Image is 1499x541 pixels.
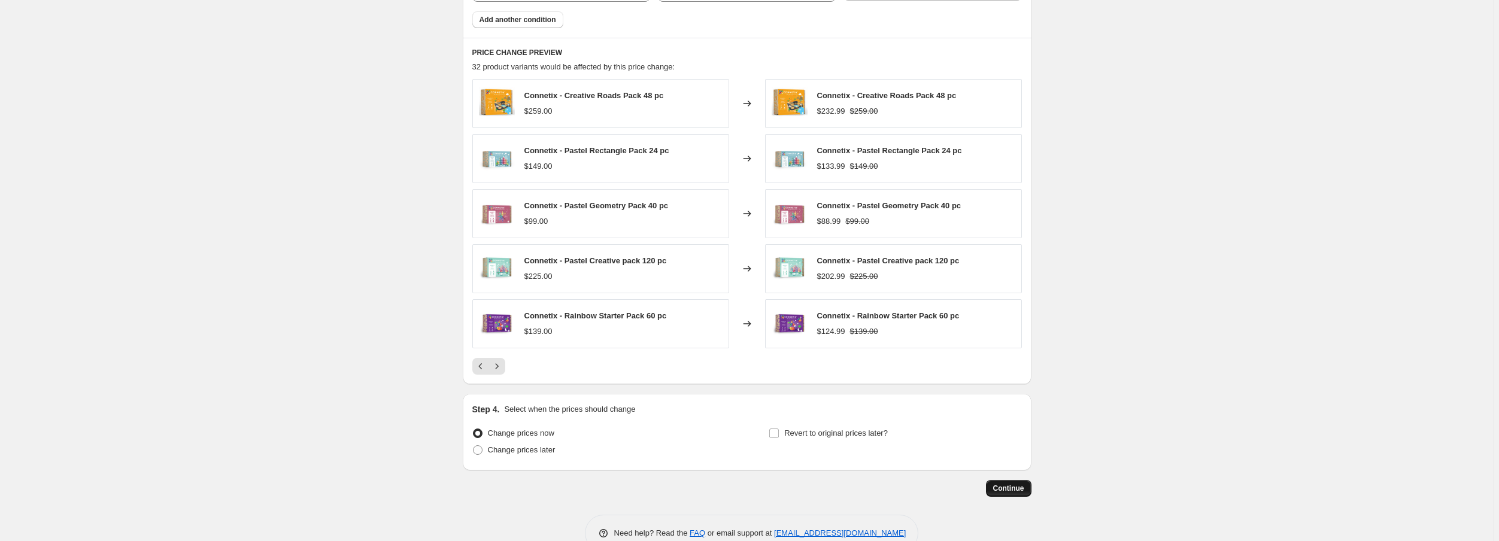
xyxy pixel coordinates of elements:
span: Revert to original prices later? [784,428,888,437]
span: Connetix - Pastel Geometry Pack 40 pc [524,201,669,210]
button: Next [488,358,505,375]
div: $88.99 [817,215,841,227]
div: $232.99 [817,105,845,117]
span: Connetix - Rainbow Starter Pack 60 pc [817,311,960,320]
a: FAQ [690,528,705,537]
span: Continue [993,484,1024,493]
div: $99.00 [524,215,548,227]
div: $124.99 [817,326,845,338]
div: $139.00 [524,326,553,338]
img: image_1726210148_80x.png [772,196,808,232]
div: $202.99 [817,270,845,282]
strike: $225.00 [850,270,878,282]
span: Connetix - Pastel Creative pack 120 pc [817,256,960,265]
span: or email support at [705,528,774,537]
span: Need help? Read the [614,528,690,537]
button: Add another condition [472,11,563,28]
span: Connetix - Pastel Creative pack 120 pc [524,256,667,265]
span: Change prices later [488,445,556,454]
div: $259.00 [524,105,553,117]
span: Add another condition [480,15,556,25]
button: Continue [986,480,1031,497]
img: image_1726210144_80x.png [479,141,515,177]
img: CONNETIX_48_Piece_Roads_Creative_Pack_80x.jpg [772,86,808,121]
strike: $149.00 [850,160,878,172]
strike: $139.00 [850,326,878,338]
span: Connetix - Rainbow Starter Pack 60 pc [524,311,667,320]
strike: $259.00 [850,105,878,117]
span: Connetix - Pastel Geometry Pack 40 pc [817,201,961,210]
h6: PRICE CHANGE PREVIEW [472,48,1022,57]
span: Connetix - Pastel Rectangle Pack 24 pc [524,146,669,155]
img: image_1726210187_80x.png [772,306,808,342]
img: image_1726210162_80x.png [772,251,808,287]
span: Connetix - Creative Roads Pack 48 pc [524,91,664,100]
div: $149.00 [524,160,553,172]
span: Connetix - Creative Roads Pack 48 pc [817,91,957,100]
div: $133.99 [817,160,845,172]
strike: $99.00 [845,215,869,227]
img: image_1726210187_80x.png [479,306,515,342]
img: image_1726210144_80x.png [772,141,808,177]
span: 32 product variants would be affected by this price change: [472,62,675,71]
img: CONNETIX_48_Piece_Roads_Creative_Pack_80x.jpg [479,86,515,121]
img: image_1726210162_80x.png [479,251,515,287]
p: Select when the prices should change [504,403,635,415]
div: $225.00 [524,270,553,282]
button: Previous [472,358,489,375]
span: Change prices now [488,428,554,437]
a: [EMAIL_ADDRESS][DOMAIN_NAME] [774,528,906,537]
h2: Step 4. [472,403,500,415]
span: Connetix - Pastel Rectangle Pack 24 pc [817,146,962,155]
nav: Pagination [472,358,505,375]
img: image_1726210148_80x.png [479,196,515,232]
